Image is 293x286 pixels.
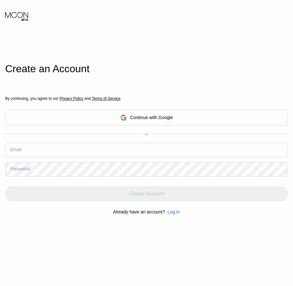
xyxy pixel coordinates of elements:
div: Continue with Google [5,110,288,126]
span: and [83,96,92,101]
div: Create an Account [5,63,288,75]
div: Continue with Google [130,115,173,120]
div: Log In [165,209,180,214]
div: or [145,132,148,136]
span: Privacy Policy [59,96,83,101]
div: Email [10,147,21,152]
div: Already have an account? [113,209,165,214]
div: Log In [167,209,180,214]
div: Password [10,166,30,171]
span: Terms of Service [92,96,121,101]
div: By continuing, you agree to our [5,96,288,101]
